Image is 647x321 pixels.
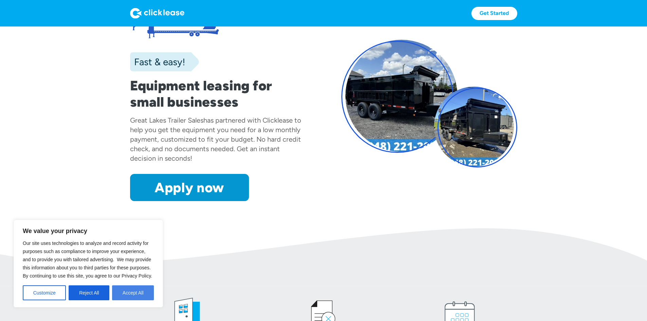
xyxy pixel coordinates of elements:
[14,220,163,307] div: We value your privacy
[130,77,306,110] h1: Equipment leasing for small businesses
[23,227,154,235] p: We value your privacy
[130,116,301,162] div: has partnered with Clicklease to help you get the equipment you need for a low monthly payment, c...
[130,8,184,19] img: Logo
[112,285,154,300] button: Accept All
[69,285,109,300] button: Reject All
[130,116,203,124] div: Great Lakes Trailer Sales
[130,55,185,69] div: Fast & easy!
[23,285,66,300] button: Customize
[471,7,517,20] a: Get Started
[23,240,152,279] span: Our site uses technologies to analyze and record activity for purposes such as compliance to impr...
[130,174,249,201] a: Apply now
